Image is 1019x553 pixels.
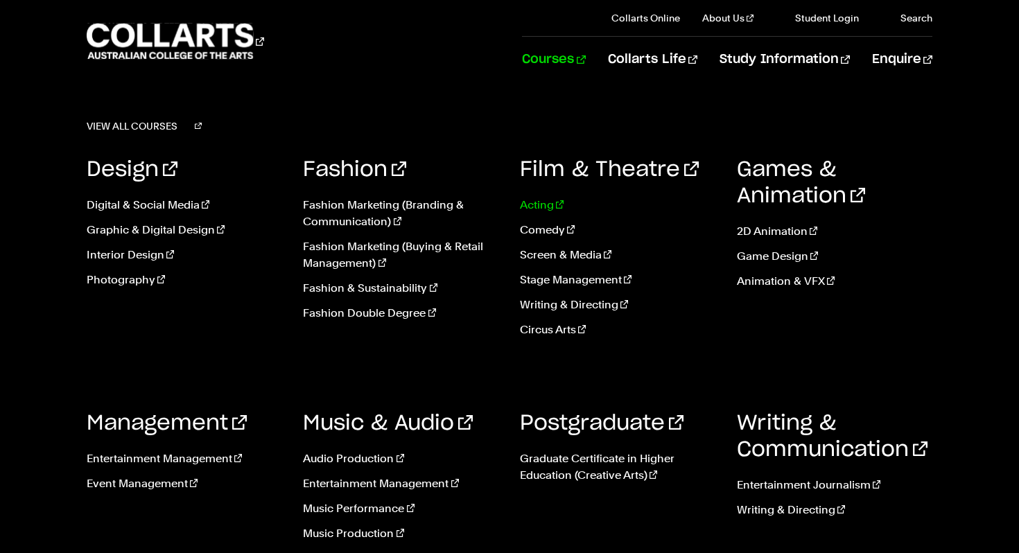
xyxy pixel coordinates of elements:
[520,322,716,338] a: Circus Arts
[737,413,927,460] a: Writing & Communication
[87,272,283,288] a: Photography
[303,305,499,322] a: Fashion Double Degree
[303,525,499,542] a: Music Production
[87,475,283,492] a: Event Management
[303,197,499,230] a: Fashion Marketing (Branding & Communication)
[702,11,754,25] a: About Us
[520,159,699,180] a: Film & Theatre
[87,222,283,238] a: Graphic & Digital Design
[611,11,680,25] a: Collarts Online
[303,159,406,180] a: Fashion
[737,248,933,265] a: Game Design
[303,475,499,492] a: Entertainment Management
[87,413,247,434] a: Management
[720,37,850,82] a: Study Information
[776,11,859,25] a: Student Login
[303,500,499,517] a: Music Performance
[737,477,933,493] a: Entertainment Journalism
[520,297,716,313] a: Writing & Directing
[520,222,716,238] a: Comedy
[737,502,933,518] a: Writing & Directing
[87,21,264,61] div: Go to homepage
[737,159,865,207] a: Games & Animation
[303,280,499,297] a: Fashion & Sustainability
[737,273,933,290] a: Animation & VFX
[737,223,933,240] a: 2D Animation
[522,37,585,82] a: Courses
[520,413,683,434] a: Postgraduate
[87,116,202,136] a: View all courses
[881,11,932,25] a: Search
[520,197,716,213] a: Acting
[872,37,932,82] a: Enquire
[303,450,499,467] a: Audio Production
[87,197,283,213] a: Digital & Social Media
[520,272,716,288] a: Stage Management
[303,413,473,434] a: Music & Audio
[87,247,283,263] a: Interior Design
[520,247,716,263] a: Screen & Media
[608,37,697,82] a: Collarts Life
[87,450,283,467] a: Entertainment Management
[520,450,716,484] a: Graduate Certificate in Higher Education (Creative Arts)
[303,238,499,272] a: Fashion Marketing (Buying & Retail Management)
[87,159,177,180] a: Design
